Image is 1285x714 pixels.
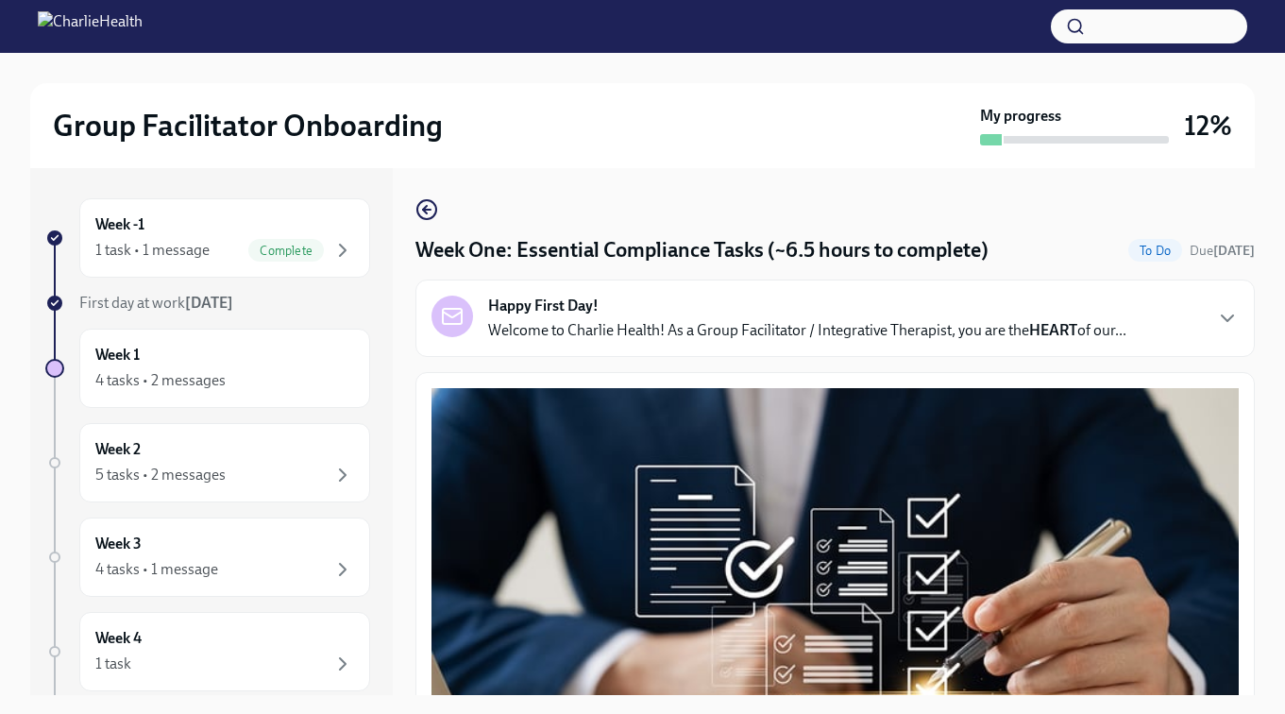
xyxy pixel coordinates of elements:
strong: [DATE] [1213,243,1255,259]
div: 4 tasks • 2 messages [95,370,226,391]
h6: Week 2 [95,439,141,460]
span: September 22nd, 2025 10:00 [1190,242,1255,260]
a: Week 25 tasks • 2 messages [45,423,370,502]
img: CharlieHealth [38,11,143,42]
div: 1 task • 1 message [95,240,210,261]
a: Week -11 task • 1 messageComplete [45,198,370,278]
span: Complete [248,244,324,258]
a: Week 34 tasks • 1 message [45,518,370,597]
span: To Do [1128,244,1182,258]
strong: My progress [980,106,1061,127]
h6: Week -1 [95,214,144,235]
span: Due [1190,243,1255,259]
a: Week 41 task [45,612,370,691]
h3: 12% [1184,109,1232,143]
div: 5 tasks • 2 messages [95,465,226,485]
h6: Week 1 [95,345,140,365]
a: First day at work[DATE] [45,293,370,314]
span: First day at work [79,294,233,312]
strong: HEART [1029,321,1077,339]
strong: [DATE] [185,294,233,312]
strong: Happy First Day! [488,296,599,316]
a: Week 14 tasks • 2 messages [45,329,370,408]
h6: Week 3 [95,534,142,554]
p: Welcome to Charlie Health! As a Group Facilitator / Integrative Therapist, you are the of our... [488,320,1126,341]
h6: Week 4 [95,628,142,649]
h4: Week One: Essential Compliance Tasks (~6.5 hours to complete) [415,236,989,264]
div: 1 task [95,654,131,674]
h2: Group Facilitator Onboarding [53,107,443,144]
div: 4 tasks • 1 message [95,559,218,580]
